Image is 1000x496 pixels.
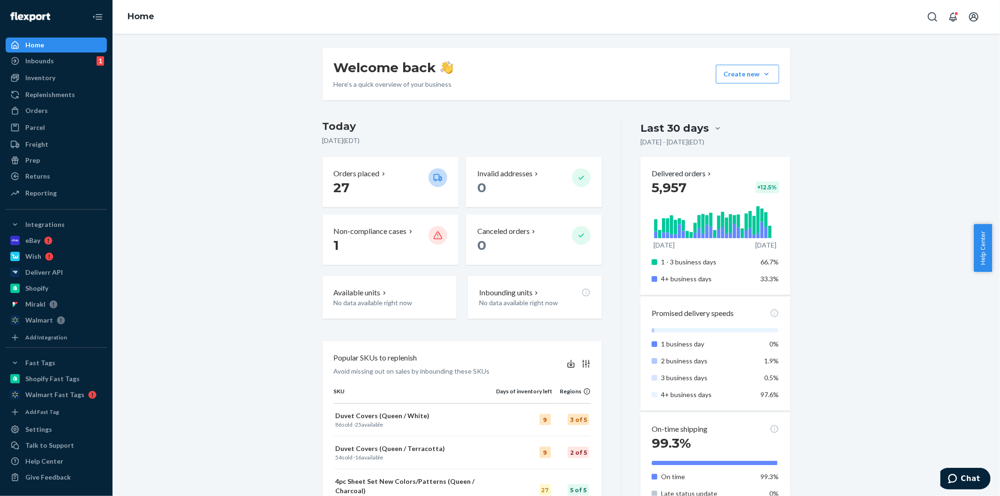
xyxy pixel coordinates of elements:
[6,454,107,469] a: Help Center
[440,61,453,74] img: hand-wave emoji
[25,106,48,115] div: Orders
[756,181,779,193] div: + 12.5 %
[88,8,107,26] button: Close Navigation
[652,424,707,435] p: On-time shipping
[540,414,551,425] div: 9
[661,373,753,383] p: 3 business days
[25,73,55,83] div: Inventory
[6,422,107,437] a: Settings
[652,435,691,451] span: 99.3%
[6,297,107,312] a: Mirakl
[336,477,495,496] p: 4pc Sheet Set New Colors/Patterns (Queen / Charcoal)
[25,284,48,293] div: Shopify
[25,236,40,245] div: eBay
[6,53,107,68] a: Inbounds1
[6,233,107,248] a: eBay
[355,454,362,461] span: 16
[477,180,486,195] span: 0
[25,123,45,132] div: Parcel
[6,313,107,328] a: Walmart
[6,217,107,232] button: Integrations
[755,240,776,250] p: [DATE]
[765,374,779,382] span: 0.5%
[25,300,45,309] div: Mirakl
[334,367,490,376] p: Avoid missing out on sales by inbounding these SKUs
[770,340,779,348] span: 0%
[323,276,457,319] button: Available unitsNo data available right now
[6,120,107,135] a: Parcel
[661,339,753,349] p: 1 business day
[568,414,589,425] div: 3 of 5
[25,172,50,181] div: Returns
[923,8,942,26] button: Open Search Box
[334,353,417,363] p: Popular SKUs to replenish
[25,252,41,261] div: Wish
[540,484,551,496] div: 27
[553,387,591,395] div: Regions
[25,374,80,383] div: Shopify Fast Tags
[323,136,602,145] p: [DATE] ( EDT )
[652,180,686,195] span: 5,957
[25,316,53,325] div: Walmart
[568,484,589,496] div: 5 of 5
[640,137,704,147] p: [DATE] - [DATE] ( EDT )
[10,12,50,22] img: Flexport logo
[323,119,602,134] h3: Today
[765,357,779,365] span: 1.9%
[654,240,675,250] p: [DATE]
[355,421,362,428] span: 25
[761,275,779,283] span: 33.3%
[940,468,991,491] iframe: Opens a widget where you can chat to one of our agents
[25,441,74,450] div: Talk to Support
[97,56,104,66] div: 1
[6,371,107,386] a: Shopify Fast Tags
[6,70,107,85] a: Inventory
[6,470,107,485] button: Give Feedback
[716,65,779,83] button: Create new
[6,355,107,370] button: Fast Tags
[25,140,48,149] div: Freight
[6,153,107,168] a: Prep
[336,453,495,461] p: sold · available
[25,333,67,341] div: Add Integration
[661,356,753,366] p: 2 business days
[6,186,107,201] a: Reporting
[640,121,709,135] div: Last 30 days
[496,387,553,403] th: Days of inventory left
[25,156,40,165] div: Prep
[334,59,453,76] h1: Welcome back
[6,281,107,296] a: Shopify
[6,387,107,402] a: Walmart Fast Tags
[652,168,713,179] button: Delivered orders
[6,406,107,418] a: Add Fast Tag
[944,8,962,26] button: Open notifications
[25,220,65,229] div: Integrations
[128,11,154,22] a: Home
[334,226,407,237] p: Non-compliance cases
[6,249,107,264] a: Wish
[334,298,445,308] p: No data available right now
[25,457,63,466] div: Help Center
[6,103,107,118] a: Orders
[6,87,107,102] a: Replenishments
[6,38,107,53] a: Home
[761,473,779,481] span: 99.3%
[334,168,380,179] p: Orders placed
[334,80,453,89] p: Here’s a quick overview of your business
[6,331,107,344] a: Add Integration
[323,215,459,265] button: Non-compliance cases 1
[661,390,753,399] p: 4+ business days
[477,168,533,179] p: Invalid addresses
[974,224,992,272] button: Help Center
[568,447,589,458] div: 2 of 5
[336,421,495,428] p: sold · available
[466,157,602,207] button: Invalid addresses 0
[334,237,339,253] span: 1
[477,226,530,237] p: Canceled orders
[25,408,59,416] div: Add Fast Tag
[466,215,602,265] button: Canceled orders 0
[25,425,52,434] div: Settings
